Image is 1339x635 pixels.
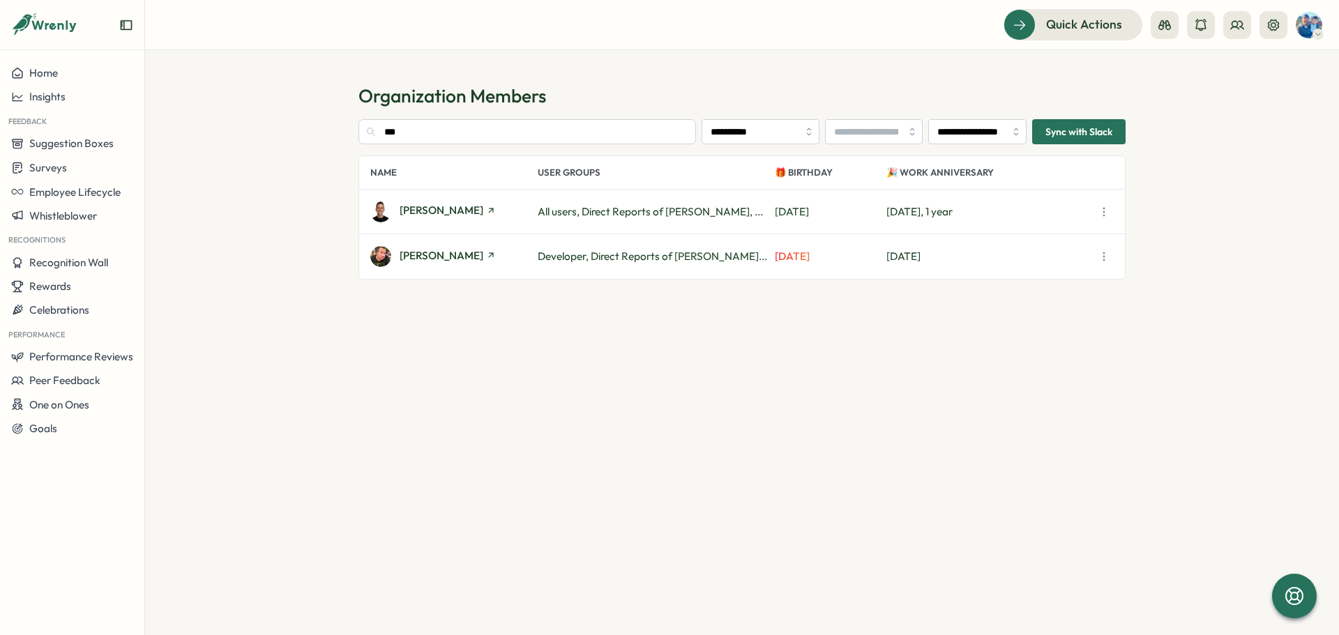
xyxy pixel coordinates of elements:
a: Gabe Van Otten[PERSON_NAME] [370,201,538,222]
p: [DATE], 1 year [886,204,1094,220]
h1: Organization Members [358,84,1126,108]
span: Peer Feedback [29,374,100,387]
span: One on Ones [29,398,89,411]
span: [PERSON_NAME] [400,250,483,261]
p: [DATE] [886,249,1094,264]
span: All users, Direct Reports of [PERSON_NAME], ... [538,205,763,218]
span: Goals [29,422,57,435]
p: User Groups [538,156,775,189]
span: Celebrations [29,303,89,316]
span: Performance Reviews [29,350,133,363]
button: Quick Actions [1004,9,1142,40]
img: Gabe Van Otten [370,201,391,222]
p: [DATE] [775,204,886,220]
p: 🎉 Work Anniversary [886,156,1094,189]
p: [DATE] [775,249,886,264]
img: Benjamin [1296,12,1322,38]
span: Surveys [29,161,67,174]
span: Whistleblower [29,209,97,222]
img: Gabriel Jimenez [370,246,391,267]
a: Gabriel Jimenez[PERSON_NAME] [370,246,538,267]
span: Rewards [29,280,71,293]
span: Recognition Wall [29,256,108,269]
span: Developer, Direct Reports of [PERSON_NAME]... [538,250,767,263]
span: Employee Lifecycle [29,185,121,199]
button: Sync with Slack [1032,119,1126,144]
span: Quick Actions [1046,15,1122,33]
span: [PERSON_NAME] [400,205,483,215]
button: Expand sidebar [119,18,133,32]
span: Insights [29,90,66,103]
p: 🎁 Birthday [775,156,886,189]
span: Suggestion Boxes [29,137,114,150]
span: Sync with Slack [1045,120,1112,144]
p: Name [370,156,538,189]
span: Home [29,66,58,79]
